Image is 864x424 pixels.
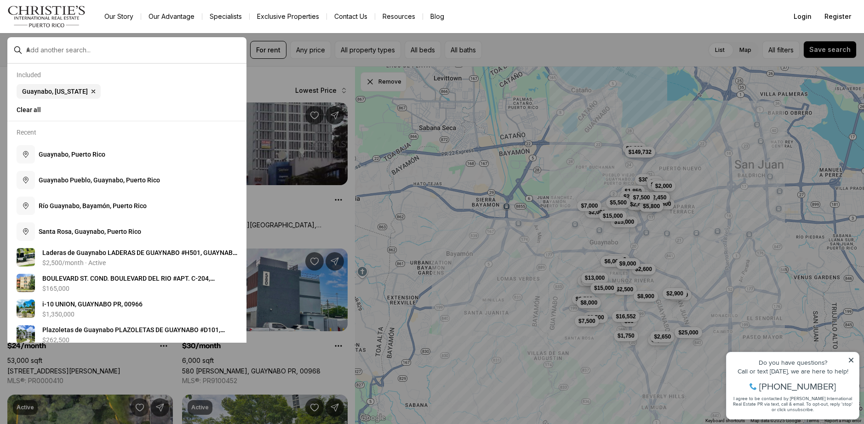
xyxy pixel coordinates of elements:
span: i - 1 0 U N I O N , G U A Y N A B O P R , 0 0 9 6 6 [42,300,143,308]
span: Guaynabo, [US_STATE] [22,88,88,95]
a: Our Advantage [141,10,202,23]
button: Río Guaynabo, Bayamón, Puerto Rico [13,193,241,219]
img: logo [7,6,86,28]
div: Call or text [DATE], we are here to help! [10,29,133,36]
p: $1,350,000 [42,311,74,318]
span: B O U L E V A R D S T . C O N D . B O U L E V A R D D E L R I O # A P T . C - 2 0 4 , G U A Y N A... [42,275,215,291]
a: Resources [375,10,423,23]
a: Specialists [202,10,249,23]
a: View details: Plazoletas de Guaynabo PLAZOLETAS DE GUAYNABO #D101 [13,322,241,347]
a: Exclusive Properties [250,10,326,23]
span: [PHONE_NUMBER] [38,43,114,52]
span: G u a y n a b o , P u e r t o R i c o [39,151,105,158]
button: Contact Us [327,10,375,23]
span: P l a z o l e t a s d e G u a y n a b o P L A Z O L E T A S D E G U A Y N A B O # D 1 0 1 , G U A... [42,326,225,343]
a: View details: Laderas de Guaynabo LADERAS DE GUAYNABO #H501 [13,244,241,270]
p: $262,500 [42,336,69,344]
button: Guaynabo Pueblo, Guaynabo, Puerto Rico [13,167,241,193]
p: Recent [17,129,36,136]
p: $2,500/month · Active [42,259,106,266]
a: Blog [423,10,452,23]
button: Login [788,7,817,26]
span: Login [794,13,812,20]
button: Register [819,7,857,26]
span: Register [824,13,851,20]
span: I agree to be contacted by [PERSON_NAME] International Real Estate PR via text, call & email. To ... [11,57,131,74]
button: Clear all [17,102,237,117]
button: Guaynabo, Puerto Rico [13,141,241,167]
p: Included [17,71,41,79]
a: Our Story [97,10,141,23]
span: G u a y n a b o P u e b l o , G u a y n a b o , P u e r t o R i c o [39,176,160,184]
div: Do you have questions? [10,21,133,27]
p: $165,000 [42,285,69,292]
a: View details: BOULEVARD ST. COND. BOULEVARD DEL RIO #APT. C-204 [13,270,241,296]
a: View details: i-10 UNION [13,296,241,322]
span: S a n t a R o s a , G u a y n a b o , P u e r t o R i c o [39,228,141,235]
span: L a d e r a s d e G u a y n a b o L A D E R A S D E G U A Y N A B O # H 5 0 1 , G U A Y N A B O P... [42,249,237,266]
button: Santa Rosa, Guaynabo, Puerto Rico [13,219,241,244]
span: R í o G u a y n a b o , B a y a m ó n , P u e r t o R i c o [39,202,147,209]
